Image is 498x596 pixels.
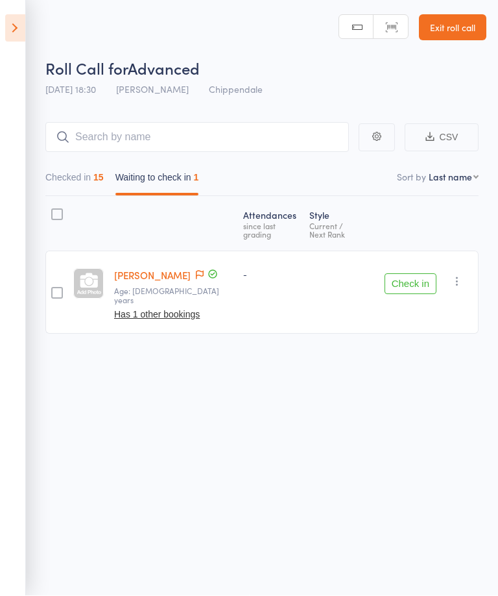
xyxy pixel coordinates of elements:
[116,83,189,96] span: [PERSON_NAME]
[309,222,373,239] div: Current / Next Rank
[93,173,104,183] div: 15
[115,166,199,196] button: Waiting to check in1
[114,310,200,320] button: Has 1 other bookings
[405,124,479,152] button: CSV
[304,203,379,245] div: Style
[419,15,486,41] a: Exit roll call
[243,269,299,280] div: -
[114,269,191,282] a: [PERSON_NAME]
[128,58,200,79] span: Advanced
[45,166,104,196] button: Checked in15
[114,286,219,306] span: Age: [DEMOGRAPHIC_DATA] years
[385,274,436,295] button: Check in
[209,83,263,96] span: Chippendale
[238,203,304,245] div: Atten­dances
[194,173,199,183] div: 1
[45,58,128,79] span: Roll Call for
[45,123,349,153] input: Search by name
[429,171,472,184] div: Last name
[397,171,426,184] label: Sort by
[243,222,299,239] div: since last grading
[45,83,96,96] span: [DATE] 18:30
